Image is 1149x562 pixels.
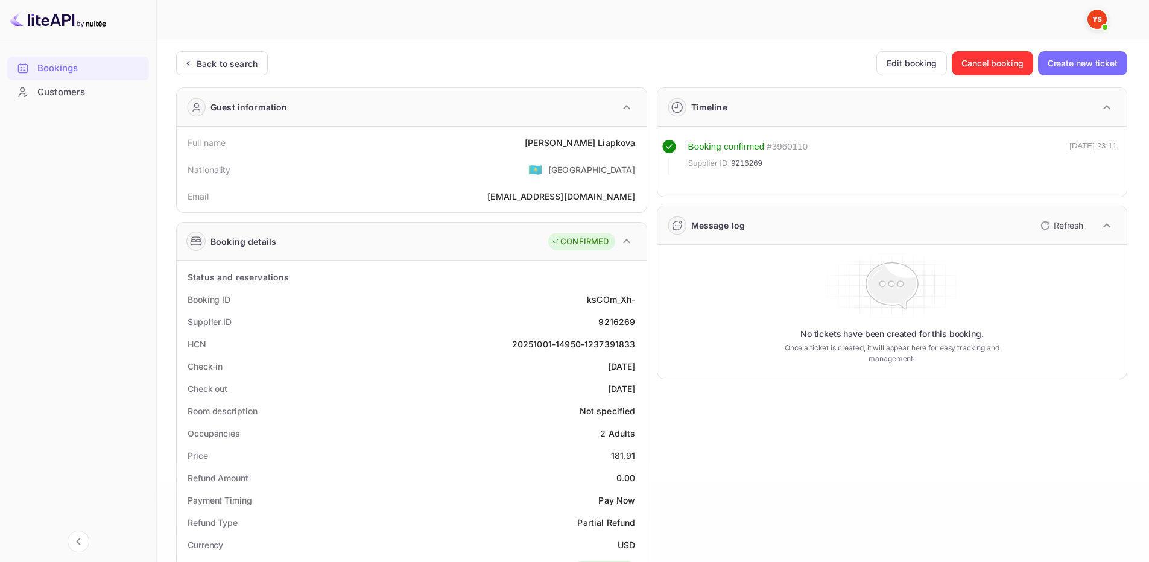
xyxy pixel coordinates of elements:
[188,472,248,484] div: Refund Amount
[1069,140,1117,175] div: [DATE] 23:11
[37,62,143,75] div: Bookings
[7,81,149,103] a: Customers
[1054,219,1083,232] p: Refresh
[952,51,1033,75] button: Cancel booking
[525,136,635,149] div: [PERSON_NAME] Liapkova
[688,157,730,169] span: Supplier ID:
[188,338,206,350] div: HCN
[598,494,635,507] div: Pay Now
[512,338,636,350] div: 20251001-14950-1237391833
[188,516,238,529] div: Refund Type
[188,136,226,149] div: Full name
[188,360,223,373] div: Check-in
[800,328,984,340] p: No tickets have been created for this booking.
[616,472,636,484] div: 0.00
[876,51,947,75] button: Edit booking
[210,101,288,113] div: Guest information
[1038,51,1127,75] button: Create new ticket
[188,449,208,462] div: Price
[691,101,727,113] div: Timeline
[528,159,542,180] span: United States
[188,494,252,507] div: Payment Timing
[551,236,609,248] div: CONFIRMED
[731,157,762,169] span: 9216269
[7,81,149,104] div: Customers
[188,293,230,306] div: Booking ID
[688,140,765,154] div: Booking confirmed
[188,163,231,176] div: Nationality
[548,163,636,176] div: [GEOGRAPHIC_DATA]
[10,10,106,29] img: LiteAPI logo
[188,315,232,328] div: Supplier ID
[1033,216,1088,235] button: Refresh
[580,405,636,417] div: Not specified
[600,427,635,440] div: 2 Adults
[487,190,635,203] div: [EMAIL_ADDRESS][DOMAIN_NAME]
[188,405,257,417] div: Room description
[577,516,635,529] div: Partial Refund
[188,427,240,440] div: Occupancies
[1087,10,1107,29] img: Yandex Support
[608,360,636,373] div: [DATE]
[611,449,636,462] div: 181.91
[188,538,223,551] div: Currency
[7,57,149,79] a: Bookings
[598,315,635,328] div: 9216269
[608,382,636,395] div: [DATE]
[587,293,635,306] div: ksCOm_Xh-
[37,86,143,99] div: Customers
[188,190,209,203] div: Email
[188,382,227,395] div: Check out
[765,343,1018,364] p: Once a ticket is created, it will appear here for easy tracking and management.
[68,531,89,552] button: Collapse navigation
[210,235,276,248] div: Booking details
[188,271,289,283] div: Status and reservations
[691,219,745,232] div: Message log
[618,538,635,551] div: USD
[197,57,258,70] div: Back to search
[7,57,149,80] div: Bookings
[767,140,808,154] div: # 3960110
